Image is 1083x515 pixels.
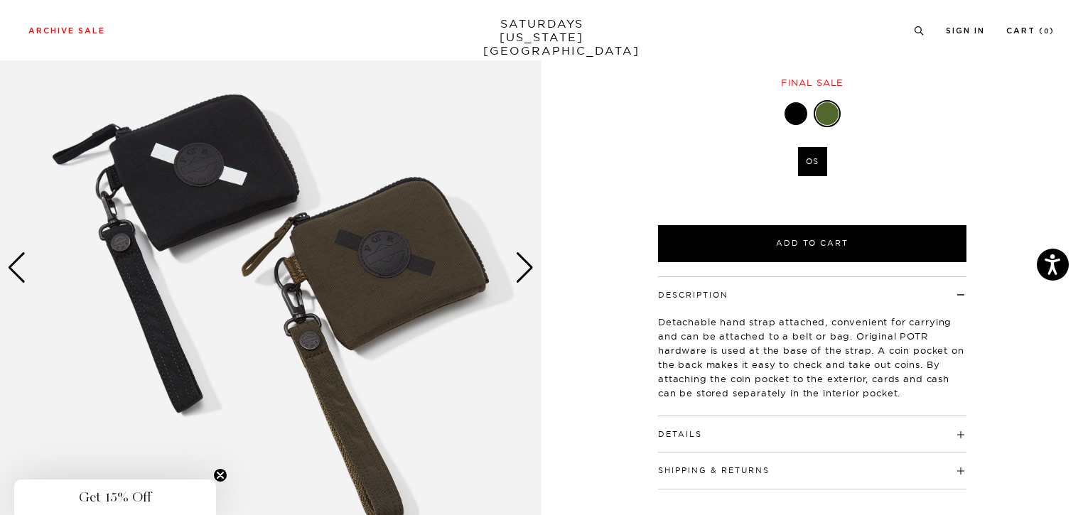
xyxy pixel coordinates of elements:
[515,252,534,283] div: Next slide
[798,147,827,176] label: OS
[213,468,227,482] button: Close teaser
[7,252,26,283] div: Previous slide
[1044,28,1050,35] small: 0
[28,27,105,35] a: Archive Sale
[658,291,728,299] button: Description
[483,17,600,58] a: SATURDAYS[US_STATE][GEOGRAPHIC_DATA]
[658,315,966,400] p: Detachable hand strap attached, convenient for carrying and can be attached to a belt or bag. Ori...
[79,489,151,506] span: Get 15% Off
[946,27,985,35] a: Sign In
[658,430,702,438] button: Details
[14,479,216,515] div: Get 15% OffClose teaser
[1006,27,1055,35] a: Cart (0)
[656,77,969,89] div: Final sale
[658,225,966,262] button: Add to Cart
[658,467,770,475] button: Shipping & Returns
